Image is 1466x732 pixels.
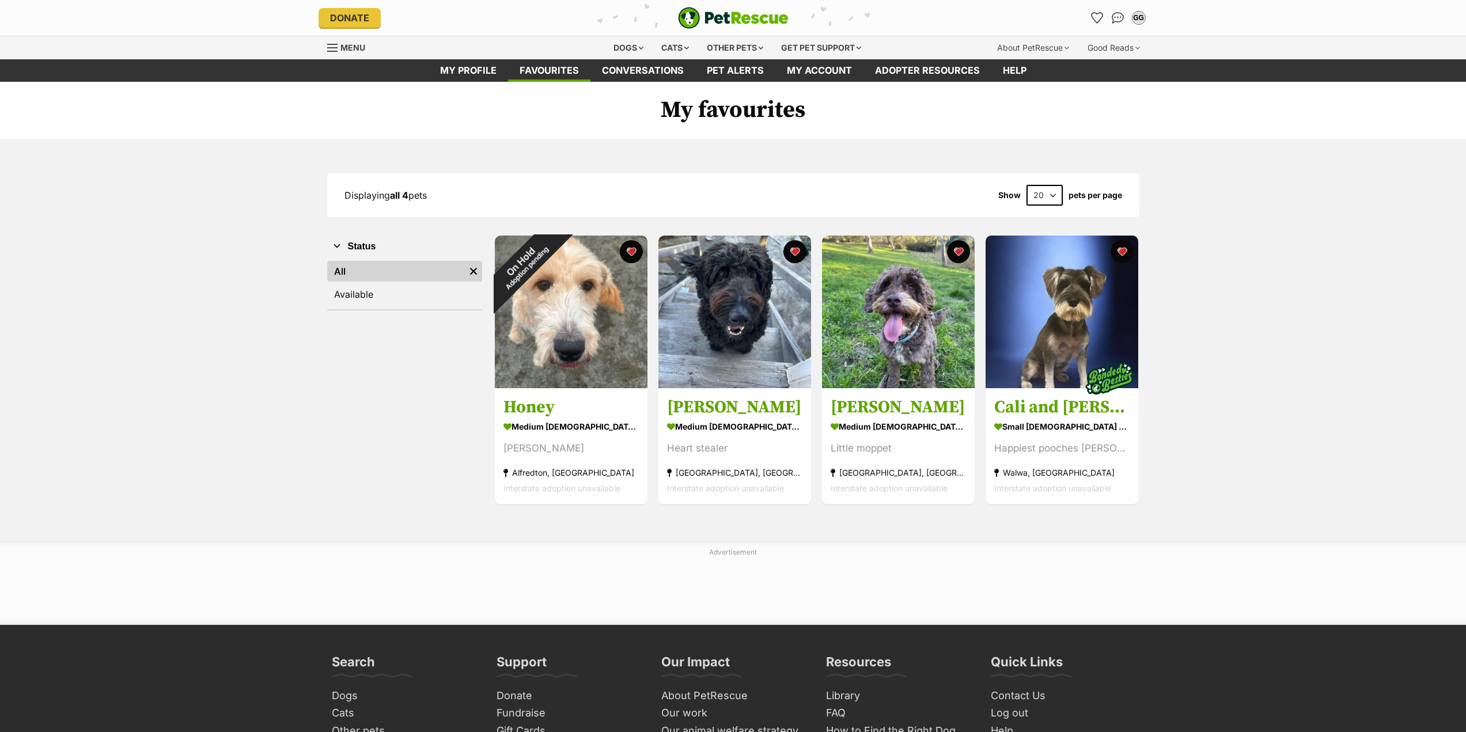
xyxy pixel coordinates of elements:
button: favourite [783,240,806,263]
a: My account [775,59,863,82]
a: Help [991,59,1038,82]
div: Good Reads [1079,36,1148,59]
a: Contact Us [986,687,1139,705]
span: Menu [340,43,365,52]
div: small [DEMOGRAPHIC_DATA] Dog [994,419,1130,435]
div: [PERSON_NAME] [503,441,639,457]
span: Show [998,191,1021,200]
div: Get pet support [773,36,869,59]
a: Remove filter [465,261,482,282]
a: conversations [590,59,695,82]
div: medium [DEMOGRAPHIC_DATA] Dog [667,419,802,435]
a: Pet alerts [695,59,775,82]
h3: Honey [503,397,639,419]
a: Donate [319,8,381,28]
div: Little moppet [831,441,966,457]
h3: Resources [826,654,891,677]
div: Happiest pooches [PERSON_NAME] [994,441,1130,457]
strong: all 4 [390,189,408,201]
div: Cats [653,36,697,59]
a: Log out [986,704,1139,722]
a: [PERSON_NAME] medium [DEMOGRAPHIC_DATA] Dog Little moppet [GEOGRAPHIC_DATA], [GEOGRAPHIC_DATA] In... [822,388,975,505]
a: Dogs [327,687,480,705]
span: Interstate adoption unavailable [831,484,948,494]
img: chat-41dd97257d64d25036548639549fe6c8038ab92f7586957e7f3b1b290dea8141.svg [1112,12,1124,24]
a: All [327,261,465,282]
div: medium [DEMOGRAPHIC_DATA] Dog [503,419,639,435]
div: Heart stealer [667,441,802,457]
label: pets per page [1069,191,1122,200]
div: GG [1133,12,1145,24]
img: logo-e224e6f780fb5917bec1dbf3a21bbac754714ae5b6737aabdf751b685950b380.svg [678,7,789,29]
h3: Quick Links [991,654,1063,677]
a: FAQ [821,704,975,722]
div: [GEOGRAPHIC_DATA], [GEOGRAPHIC_DATA] [831,465,966,481]
a: My profile [429,59,508,82]
a: Favourites [508,59,590,82]
a: About PetRescue [657,687,810,705]
a: Honey medium [DEMOGRAPHIC_DATA] Dog [PERSON_NAME] Alfredton, [GEOGRAPHIC_DATA] Interstate adoptio... [495,388,647,505]
div: On Hold [473,214,574,314]
img: bonded besties [1081,350,1138,408]
a: Conversations [1109,9,1127,27]
h3: Our Impact [661,654,730,677]
div: Status [327,259,482,309]
a: Menu [327,36,373,57]
a: Our work [657,704,810,722]
a: PetRescue [678,7,789,29]
a: [PERSON_NAME] medium [DEMOGRAPHIC_DATA] Dog Heart stealer [GEOGRAPHIC_DATA], [GEOGRAPHIC_DATA] In... [658,388,811,505]
div: Walwa, [GEOGRAPHIC_DATA] [994,465,1130,481]
button: favourite [620,240,643,263]
span: Displaying pets [344,189,427,201]
img: Honey [495,236,647,388]
h3: Support [497,654,547,677]
img: Bodhi Quinnell [658,236,811,388]
button: Status [327,239,482,254]
div: Other pets [699,36,771,59]
div: [GEOGRAPHIC_DATA], [GEOGRAPHIC_DATA] [667,465,802,481]
a: Cats [327,704,480,722]
a: Fundraise [492,704,645,722]
h3: Search [332,654,375,677]
a: Donate [492,687,645,705]
span: Adoption pending [504,245,550,291]
div: About PetRescue [989,36,1077,59]
div: Dogs [605,36,651,59]
ul: Account quick links [1088,9,1148,27]
h3: Cali and [PERSON_NAME] [994,397,1130,419]
a: Adopter resources [863,59,991,82]
a: Cali and [PERSON_NAME] small [DEMOGRAPHIC_DATA] Dog Happiest pooches [PERSON_NAME] Walwa, [GEOGRA... [986,388,1138,505]
div: medium [DEMOGRAPHIC_DATA] Dog [831,419,966,435]
span: Interstate adoption unavailable [994,484,1111,494]
img: Milo Russelton [822,236,975,388]
h3: [PERSON_NAME] [667,397,802,419]
span: Interstate adoption unavailable [503,484,620,494]
a: On HoldAdoption pending [495,379,647,390]
a: Favourites [1088,9,1107,27]
button: My account [1130,9,1148,27]
button: favourite [1111,240,1134,263]
button: favourite [947,240,970,263]
a: Available [327,284,482,305]
img: Cali and Theo [986,236,1138,388]
a: Library [821,687,975,705]
h3: [PERSON_NAME] [831,397,966,419]
span: Interstate adoption unavailable [667,484,784,494]
div: Alfredton, [GEOGRAPHIC_DATA] [503,465,639,481]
